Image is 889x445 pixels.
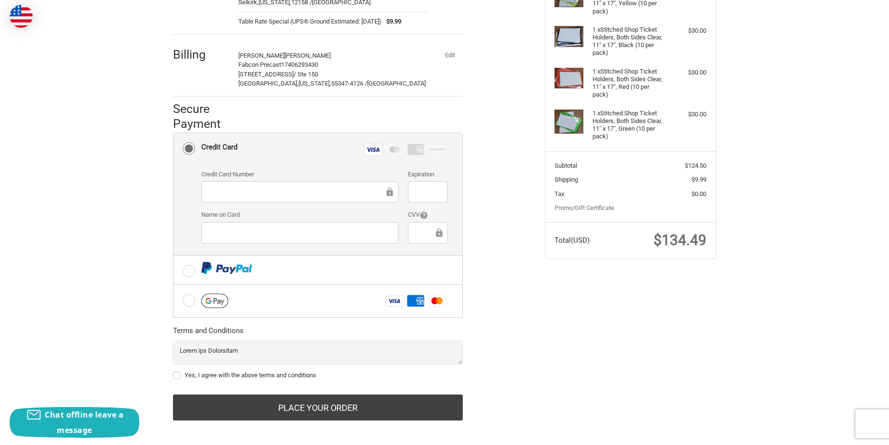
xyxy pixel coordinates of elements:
span: 17406293430 [281,61,318,68]
span: [GEOGRAPHIC_DATA] [367,80,426,87]
span: [GEOGRAPHIC_DATA], [238,80,298,87]
span: 55347-4126 / [331,80,367,87]
label: CVV [408,210,448,220]
h4: 1 x Stitched Shop Ticket Holders, Both Sides Clear, 11" x 17", Black (10 per pack) [593,26,666,57]
div: $30.00 [668,110,706,119]
span: [STREET_ADDRESS] [238,71,294,78]
iframe: Secure Credit Card Frame - Cardholder Name [208,227,392,238]
label: Name on Card [201,210,398,220]
div: $30.00 [668,26,706,36]
iframe: Secure Credit Card Frame - CVV [415,227,434,238]
img: duty and tax information for United States [10,5,33,28]
legend: Terms and Conditions [173,325,244,341]
span: Chat offline leave a message [45,409,123,435]
img: Google Pay icon [201,294,228,308]
span: Total (USD) [555,236,590,245]
span: Tax [555,190,564,198]
label: Credit Card Number [201,170,398,179]
span: $0.00 [691,190,706,198]
span: [PERSON_NAME] [284,52,331,59]
span: Shipping [555,176,578,183]
button: Edit [438,49,463,62]
iframe: Secure Credit Card Frame - Expiration Date [415,186,441,198]
span: $9.99 [382,17,401,26]
button: Place Your Order [173,395,463,420]
span: / Ste 150 [294,71,318,78]
textarea: Lorem ips Dolorsitam Consectet adipisc Elit sed doei://tem.36i27.utl Etdolor ma aliq://eni.99a54.... [173,341,463,365]
button: Chat offline leave a message [10,407,139,438]
span: $9.99 [691,176,706,183]
img: PayPal icon [201,262,252,274]
h2: Billing [173,47,229,62]
label: Yes, I agree with the above terms and conditions [173,371,463,379]
h4: 1 x Stitched Shop Ticket Holders, Both Sides Clear, 11" x 17", Green (10 per pack) [593,110,666,141]
label: Expiration [408,170,448,179]
h2: Secure Payment [173,101,238,132]
span: Fabcon Precast [238,61,281,68]
span: [PERSON_NAME] [238,52,284,59]
span: [US_STATE], [298,80,331,87]
iframe: Secure Credit Card Frame - Credit Card Number [208,186,384,198]
span: Subtotal [555,162,577,169]
div: $30.00 [668,68,706,77]
span: $124.50 [685,162,706,169]
div: Credit Card [201,139,237,155]
a: Promo/Gift Certificate [555,204,614,211]
h4: 1 x Stitched Shop Ticket Holders, Both Sides Clear, 11" x 17", Red (10 per pack) [593,68,666,99]
span: Table Rate Special (UPS® Ground Estimated: [DATE]) [238,17,382,26]
span: $134.49 [654,232,706,248]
